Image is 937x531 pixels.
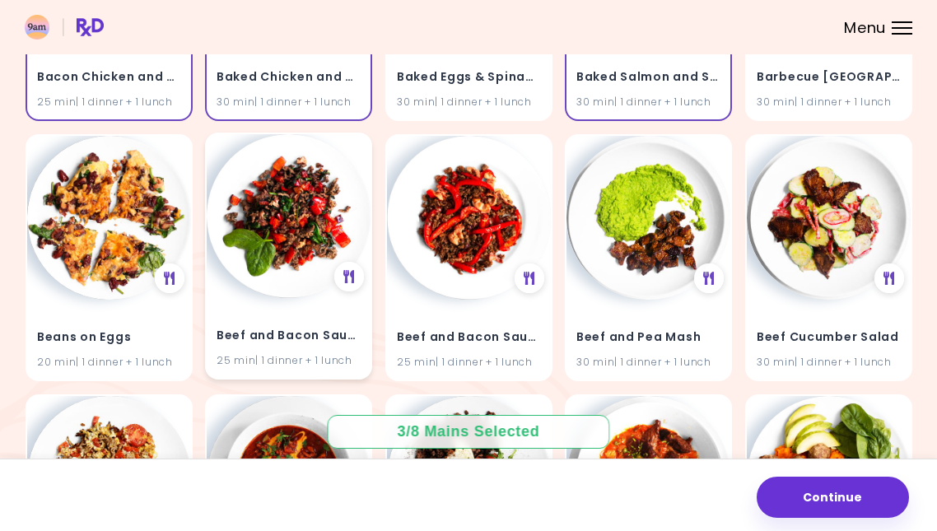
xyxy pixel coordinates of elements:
[397,354,541,370] div: 25 min | 1 dinner + 1 lunch
[217,323,361,349] h4: Beef and Bacon Saute
[694,263,724,293] div: See Meal Plan
[576,354,720,370] div: 30 min | 1 dinner + 1 lunch
[576,94,720,109] div: 30 min | 1 dinner + 1 lunch
[217,64,361,91] h4: Baked Chicken and Salsa
[37,64,181,91] h4: Bacon Chicken and Spinach
[154,263,184,293] div: See Meal Plan
[385,422,552,442] div: 3 / 8 Mains Selected
[217,352,361,368] div: 25 min | 1 dinner + 1 lunch
[576,324,720,351] h4: Beef and Pea Mash
[514,263,543,293] div: See Meal Plan
[37,324,181,351] h4: Beans on Eggs
[576,64,720,91] h4: Baked Salmon and Salsa
[37,94,181,109] div: 25 min | 1 dinner + 1 lunch
[757,354,901,370] div: 30 min | 1 dinner + 1 lunch
[844,21,886,35] span: Menu
[37,354,181,370] div: 20 min | 1 dinner + 1 lunch
[757,64,901,91] h4: Barbecue Turkey Stir Fry
[397,64,541,91] h4: Baked Eggs & Spinach
[757,94,901,109] div: 30 min | 1 dinner + 1 lunch
[25,15,104,40] img: RxDiet
[757,477,909,518] button: Continue
[757,324,901,351] h4: Beef Cucumber Salad
[217,94,361,109] div: 30 min | 1 dinner + 1 lunch
[397,94,541,109] div: 30 min | 1 dinner + 1 lunch
[334,262,364,291] div: See Meal Plan
[874,263,903,293] div: See Meal Plan
[397,324,541,351] h4: Beef and Bacon Saute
